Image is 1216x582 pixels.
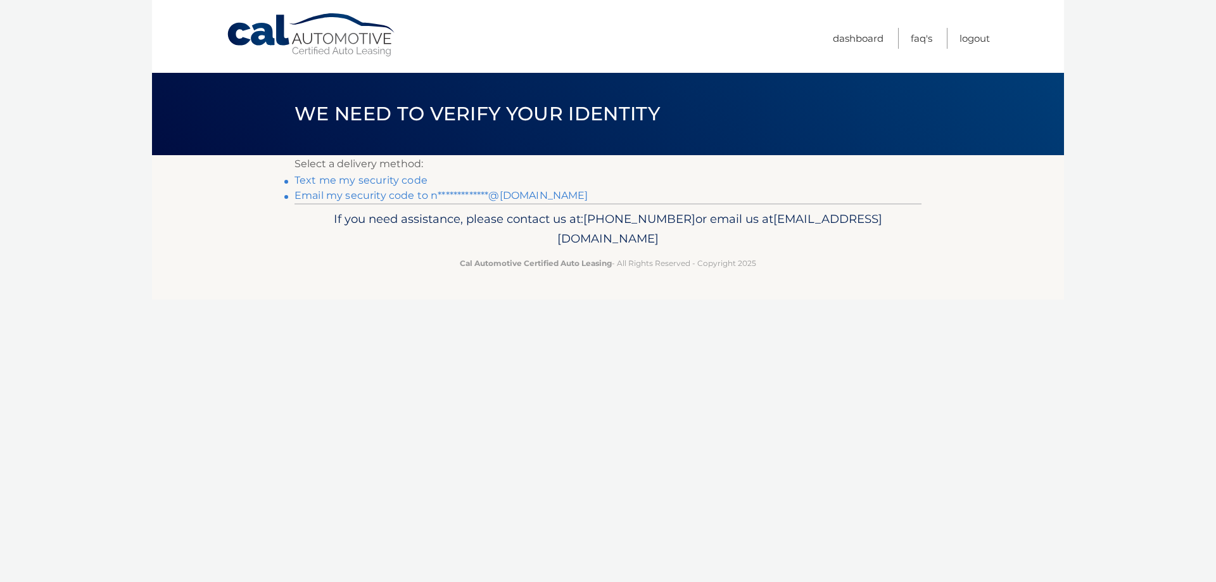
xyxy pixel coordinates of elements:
p: Select a delivery method: [294,155,921,173]
p: If you need assistance, please contact us at: or email us at [303,209,913,250]
span: [PHONE_NUMBER] [583,212,695,226]
a: FAQ's [911,28,932,49]
a: Text me my security code [294,174,427,186]
a: Dashboard [833,28,883,49]
strong: Cal Automotive Certified Auto Leasing [460,258,612,268]
a: Logout [959,28,990,49]
p: - All Rights Reserved - Copyright 2025 [303,256,913,270]
span: We need to verify your identity [294,102,660,125]
a: Cal Automotive [226,13,397,58]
